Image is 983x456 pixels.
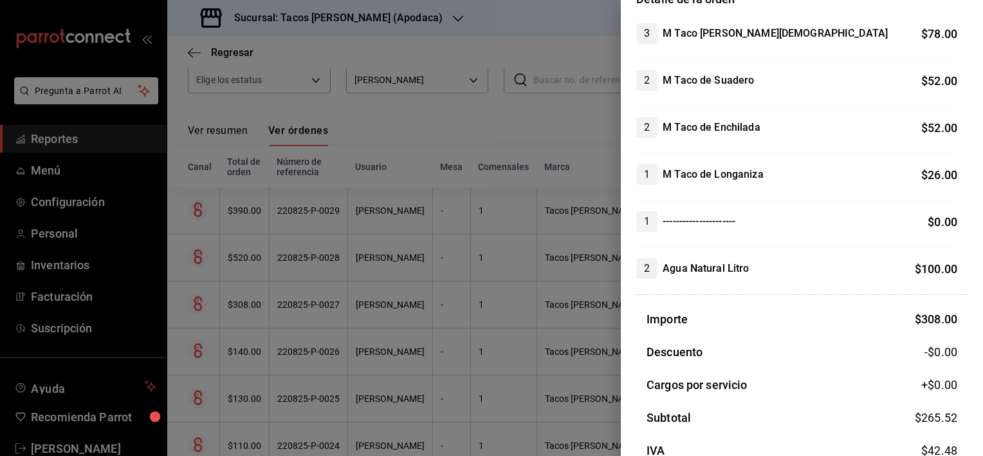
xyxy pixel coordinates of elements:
[663,120,760,135] h4: M Taco de Enchilada
[636,214,657,229] span: 1
[921,74,957,88] span: $ 52.00
[636,26,657,41] span: 3
[663,167,764,182] h4: M Taco de Longaniza
[921,121,957,135] span: $ 52.00
[915,411,957,424] span: $ 265.52
[915,262,957,276] span: $ 100.00
[636,261,657,276] span: 2
[647,310,688,328] h3: Importe
[924,343,957,361] span: -$0.00
[647,409,691,426] h3: Subtotal
[663,261,749,276] h4: Agua Natural Litro
[636,73,657,88] span: 2
[647,376,748,394] h3: Cargos por servicio
[921,27,957,41] span: $ 78.00
[636,167,657,182] span: 1
[921,168,957,182] span: $ 26.00
[915,312,957,326] span: $ 308.00
[663,214,735,229] h4: ----------------------
[663,26,888,41] h4: M Taco [PERSON_NAME][DEMOGRAPHIC_DATA]
[928,215,957,229] span: $ 0.00
[636,120,657,135] span: 2
[647,343,703,361] h3: Descuento
[921,376,957,394] span: +$ 0.00
[663,73,754,88] h4: M Taco de Suadero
